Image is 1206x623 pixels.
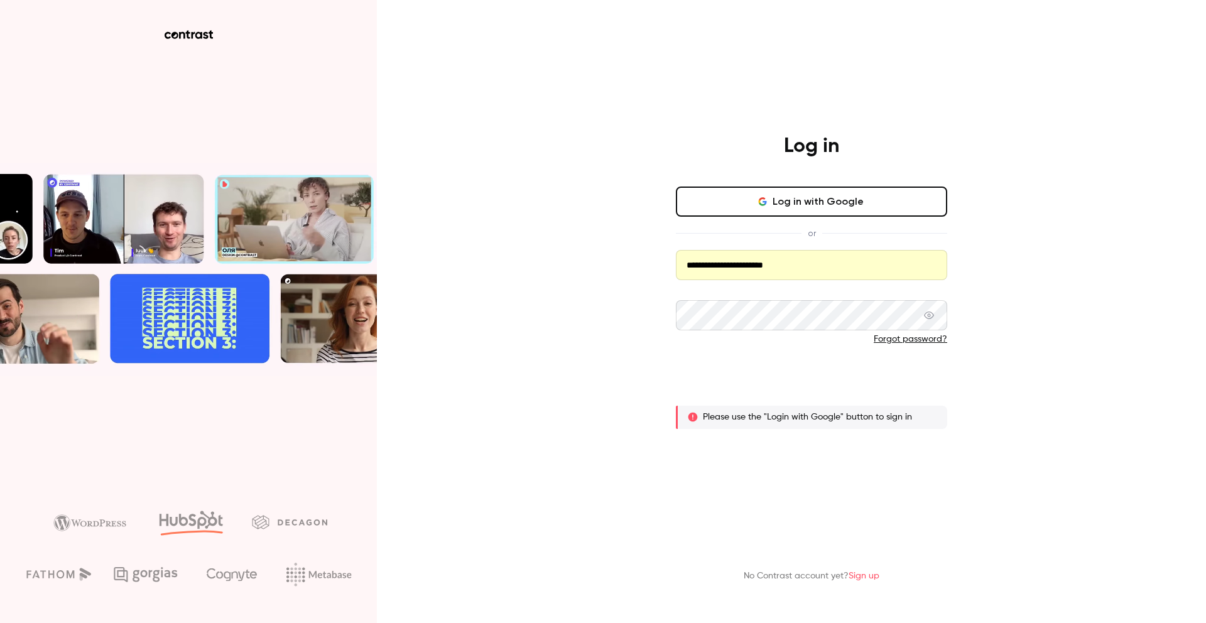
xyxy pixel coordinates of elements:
img: decagon [252,515,327,529]
p: Please use the "Login with Google" button to sign in [703,411,912,423]
span: or [801,227,822,240]
a: Forgot password? [874,335,947,344]
button: Log in [676,366,947,396]
h4: Log in [784,134,839,159]
p: No Contrast account yet? [744,570,879,583]
button: Log in with Google [676,187,947,217]
a: Sign up [849,572,879,580]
